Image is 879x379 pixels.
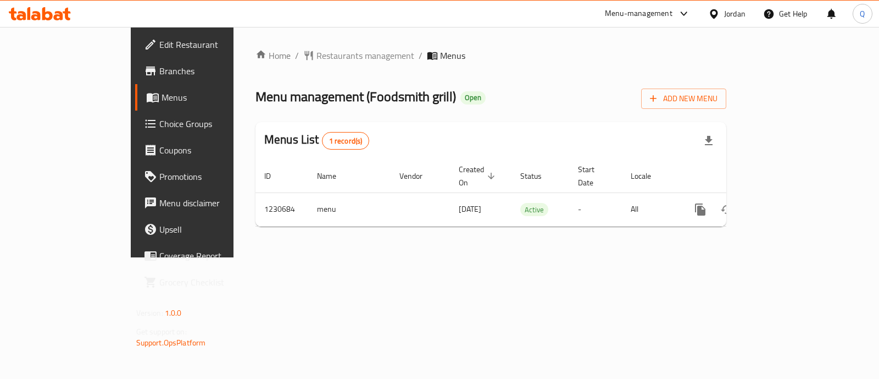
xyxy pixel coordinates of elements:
[255,84,456,109] span: Menu management ( Foodsmith grill )
[135,84,277,111] a: Menus
[569,193,622,226] td: -
[264,169,285,183] span: ID
[303,49,414,62] a: Restaurants management
[295,49,299,62] li: /
[159,223,269,236] span: Upsell
[440,49,465,62] span: Menus
[459,163,498,189] span: Created On
[678,160,802,193] th: Actions
[650,92,717,106] span: Add New Menu
[460,91,486,105] div: Open
[860,8,865,20] span: Q
[605,7,672,20] div: Menu-management
[322,132,370,150] div: Total records count
[255,193,308,226] td: 1230684
[520,169,556,183] span: Status
[136,325,187,339] span: Get support on:
[622,193,678,226] td: All
[714,196,740,223] button: Change Status
[135,190,277,216] a: Menu disclaimer
[316,49,414,62] span: Restaurants management
[159,196,269,210] span: Menu disclaimer
[135,216,277,243] a: Upsell
[460,93,486,102] span: Open
[631,169,665,183] span: Locale
[159,249,269,262] span: Coverage Report
[159,276,269,289] span: Grocery Checklist
[399,169,437,183] span: Vendor
[419,49,422,62] li: /
[255,49,726,62] nav: breadcrumb
[159,64,269,78] span: Branches
[264,131,369,150] h2: Menus List
[162,91,269,104] span: Menus
[159,117,269,130] span: Choice Groups
[641,89,726,109] button: Add New Menu
[520,204,548,216] span: Active
[135,137,277,163] a: Coupons
[308,193,391,226] td: menu
[459,202,481,216] span: [DATE]
[136,306,163,320] span: Version:
[687,196,714,223] button: more
[255,160,802,227] table: enhanced table
[696,128,722,154] div: Export file
[724,8,746,20] div: Jordan
[159,170,269,183] span: Promotions
[165,306,182,320] span: 1.0.0
[136,336,206,350] a: Support.OpsPlatform
[159,38,269,51] span: Edit Restaurant
[159,144,269,157] span: Coupons
[135,163,277,190] a: Promotions
[135,31,277,58] a: Edit Restaurant
[135,243,277,269] a: Coverage Report
[135,269,277,295] a: Grocery Checklist
[317,169,351,183] span: Name
[135,58,277,84] a: Branches
[578,163,609,189] span: Start Date
[322,136,369,146] span: 1 record(s)
[135,111,277,137] a: Choice Groups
